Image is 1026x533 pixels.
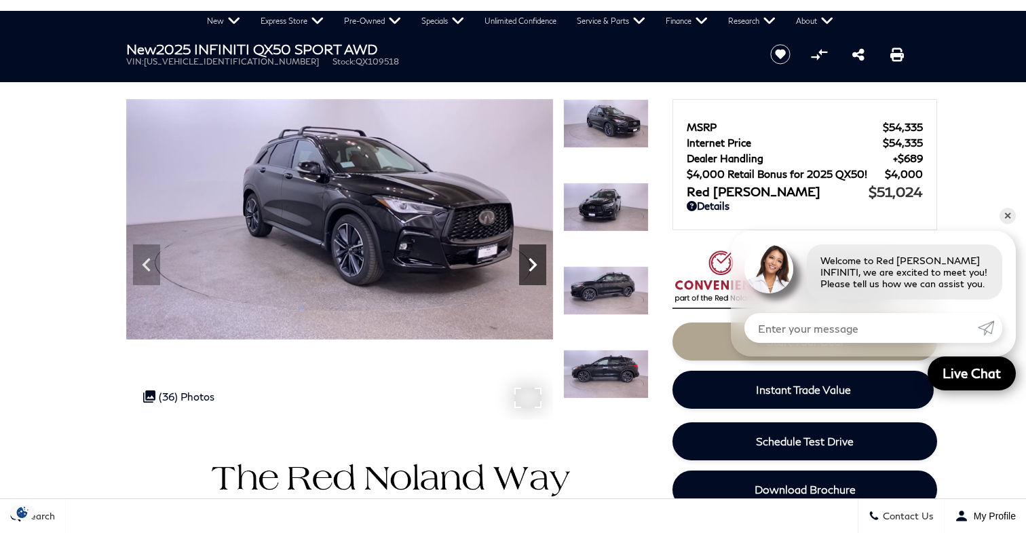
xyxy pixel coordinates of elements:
[250,11,334,31] a: Express Store
[687,121,883,133] span: MSRP
[144,56,319,67] span: [US_VEHICLE_IDENTIFICATION_NUMBER]
[883,136,923,149] span: $54,335
[563,266,649,315] img: New 2025 BLACK OBSIDIAN INFINITI SPORT AWD image 4
[563,350,649,399] img: New 2025 BLACK OBSIDIAN INFINITI SPORT AWD image 5
[563,99,649,148] img: New 2025 BLACK OBSIDIAN INFINITI SPORT AWD image 2
[332,56,356,67] span: Stock:
[786,11,843,31] a: About
[7,505,38,519] section: Click to Open Cookie Consent Modal
[687,200,923,212] a: Details
[687,168,923,180] a: $4,000 Retail Bonus for 2025 QX50! $4,000
[519,244,546,285] div: Next
[687,183,923,200] a: Red [PERSON_NAME] $51,024
[945,499,1026,533] button: Open user profile menu
[655,11,718,31] a: Finance
[672,323,937,361] a: Start Your Deal
[744,244,793,293] img: Agent profile photo
[687,152,923,164] a: Dealer Handling $689
[852,46,864,62] a: Share this New 2025 INFINITI QX50 SPORT AWD
[687,136,883,149] span: Internet Price
[687,184,869,199] span: Red [PERSON_NAME]
[356,56,399,67] span: QX109518
[334,11,411,31] a: Pre-Owned
[869,183,923,200] span: $51,024
[21,511,55,522] span: Search
[687,168,885,180] span: $4,000 Retail Bonus for 2025 QX50!
[755,483,856,496] span: Download Brochure
[197,11,250,31] a: New
[807,244,1002,299] div: Welcome to Red [PERSON_NAME] INFINITI, we are excited to meet you! Please tell us how we can assi...
[756,383,851,396] span: Instant Trade Value
[197,11,843,31] nav: Main Navigation
[890,46,904,62] a: Print this New 2025 INFINITI QX50 SPORT AWD
[133,244,160,285] div: Previous
[474,11,567,31] a: Unlimited Confidence
[672,471,937,509] a: Download Brochure
[672,422,937,460] a: Schedule Test Drive
[809,44,829,65] button: Compare Vehicle
[126,99,553,339] img: New 2025 BLACK OBSIDIAN INFINITI SPORT AWD image 2
[411,11,474,31] a: Specials
[567,11,655,31] a: Service & Parts
[126,41,156,57] strong: New
[756,435,854,447] span: Schedule Test Drive
[883,121,923,133] span: $54,335
[744,313,978,343] input: Enter your message
[718,11,786,31] a: Research
[879,511,934,522] span: Contact Us
[687,152,893,164] span: Dealer Handling
[978,313,1002,343] a: Submit
[126,56,144,67] span: VIN:
[765,43,795,65] button: Save vehicle
[136,384,221,409] div: (36) Photos
[687,136,923,149] a: Internet Price $54,335
[885,168,923,180] span: $4,000
[687,121,923,133] a: MSRP $54,335
[126,41,747,56] h1: 2025 INFINITI QX50 SPORT AWD
[7,505,38,519] img: Opt-Out Icon
[672,371,934,409] a: Instant Trade Value
[928,356,1016,390] a: Live Chat
[936,365,1008,382] span: Live Chat
[563,183,649,232] img: New 2025 BLACK OBSIDIAN INFINITI SPORT AWD image 3
[968,511,1016,521] span: My Profile
[893,152,923,164] span: $689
